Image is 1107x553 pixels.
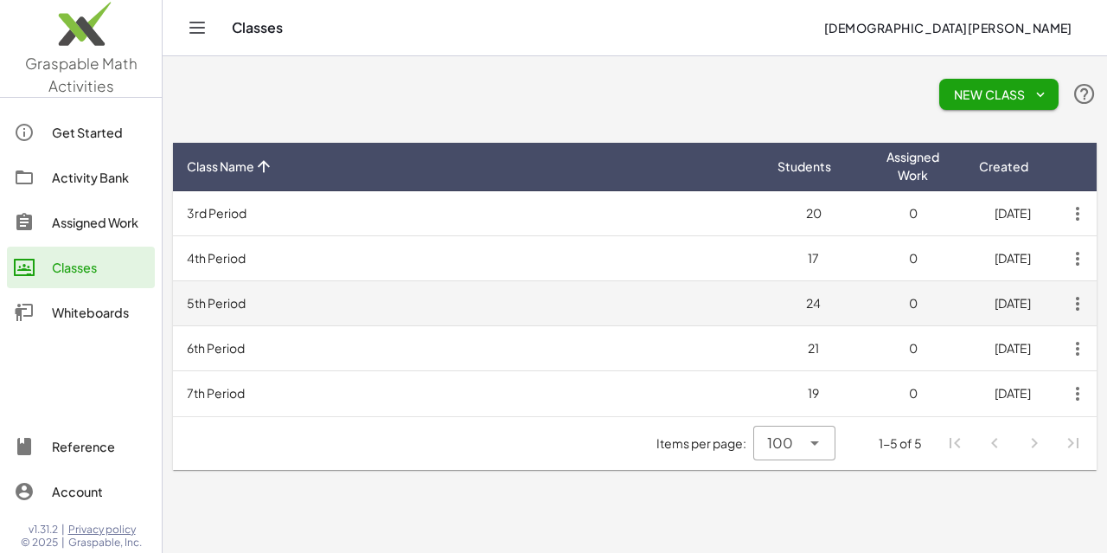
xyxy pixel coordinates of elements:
span: | [61,523,65,537]
span: 100 [767,433,793,453]
a: Whiteboards [7,292,155,333]
span: Created [979,158,1028,176]
nav: Pagination Navigation [936,424,1093,464]
td: 17 [764,236,863,281]
span: | [61,536,65,550]
td: 5th Period [173,281,764,326]
td: 20 [764,191,863,236]
span: 0 [909,385,918,401]
td: [DATE] [963,236,1062,281]
span: 0 [909,205,918,221]
td: [DATE] [963,371,1062,416]
td: 21 [764,326,863,371]
span: Students [777,158,831,176]
span: Items per page: [656,434,753,453]
td: 6th Period [173,326,764,371]
span: New Class [953,87,1045,102]
td: 3rd Period [173,191,764,236]
span: Class Name [187,158,254,176]
span: [DEMOGRAPHIC_DATA][PERSON_NAME] [823,20,1072,35]
a: Reference [7,426,155,467]
a: Privacy policy [68,523,142,537]
button: [DEMOGRAPHIC_DATA][PERSON_NAME] [809,12,1086,43]
div: Get Started [52,122,148,143]
td: [DATE] [963,191,1062,236]
a: Classes [7,247,155,288]
div: Reference [52,436,148,457]
div: 1-5 of 5 [879,434,922,453]
span: Graspable, Inc. [68,536,142,550]
a: Assigned Work [7,202,155,243]
span: v1.31.2 [29,523,58,537]
td: [DATE] [963,281,1062,326]
td: 7th Period [173,371,764,416]
div: Account [52,481,148,502]
span: © 2025 [21,536,58,550]
span: Assigned Work [877,148,949,184]
span: 0 [909,250,918,266]
span: 0 [909,295,918,311]
div: Assigned Work [52,212,148,233]
div: Whiteboards [52,302,148,323]
a: Activity Bank [7,157,155,198]
td: 19 [764,371,863,416]
a: Account [7,471,155,512]
td: 24 [764,281,863,326]
button: New Class [939,79,1059,110]
span: 0 [909,340,918,356]
button: Toggle navigation [183,14,211,42]
td: [DATE] [963,326,1062,371]
td: 4th Period [173,236,764,281]
div: Activity Bank [52,167,148,188]
a: Get Started [7,112,155,153]
span: Graspable Math Activities [25,54,138,95]
div: Classes [52,257,148,278]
